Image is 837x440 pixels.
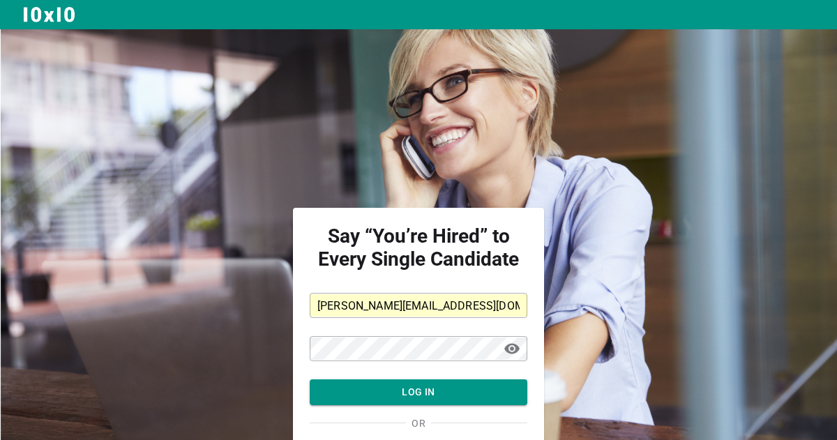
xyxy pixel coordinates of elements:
[310,225,527,271] strong: Say “You’re Hired” to Every Single Candidate
[412,416,425,430] span: OR
[310,294,527,317] input: Email Address*
[310,379,527,405] button: LOG IN
[22,6,77,24] img: Logo
[504,340,520,357] span: visibility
